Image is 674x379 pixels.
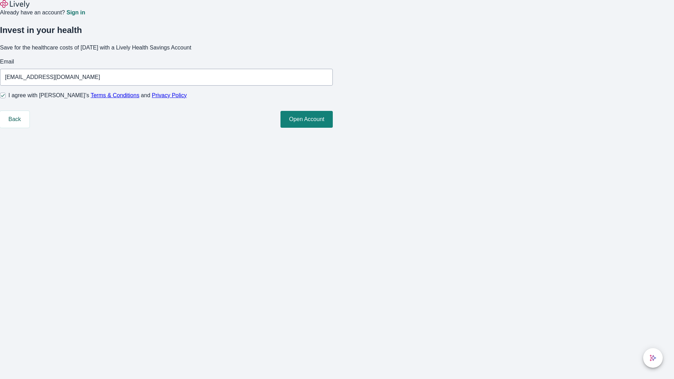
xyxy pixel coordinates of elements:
a: Privacy Policy [152,92,187,98]
svg: Lively AI Assistant [649,354,656,361]
span: I agree with [PERSON_NAME]’s and [8,91,187,100]
a: Terms & Conditions [91,92,139,98]
button: chat [643,348,663,368]
a: Sign in [66,10,85,15]
button: Open Account [280,111,333,128]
